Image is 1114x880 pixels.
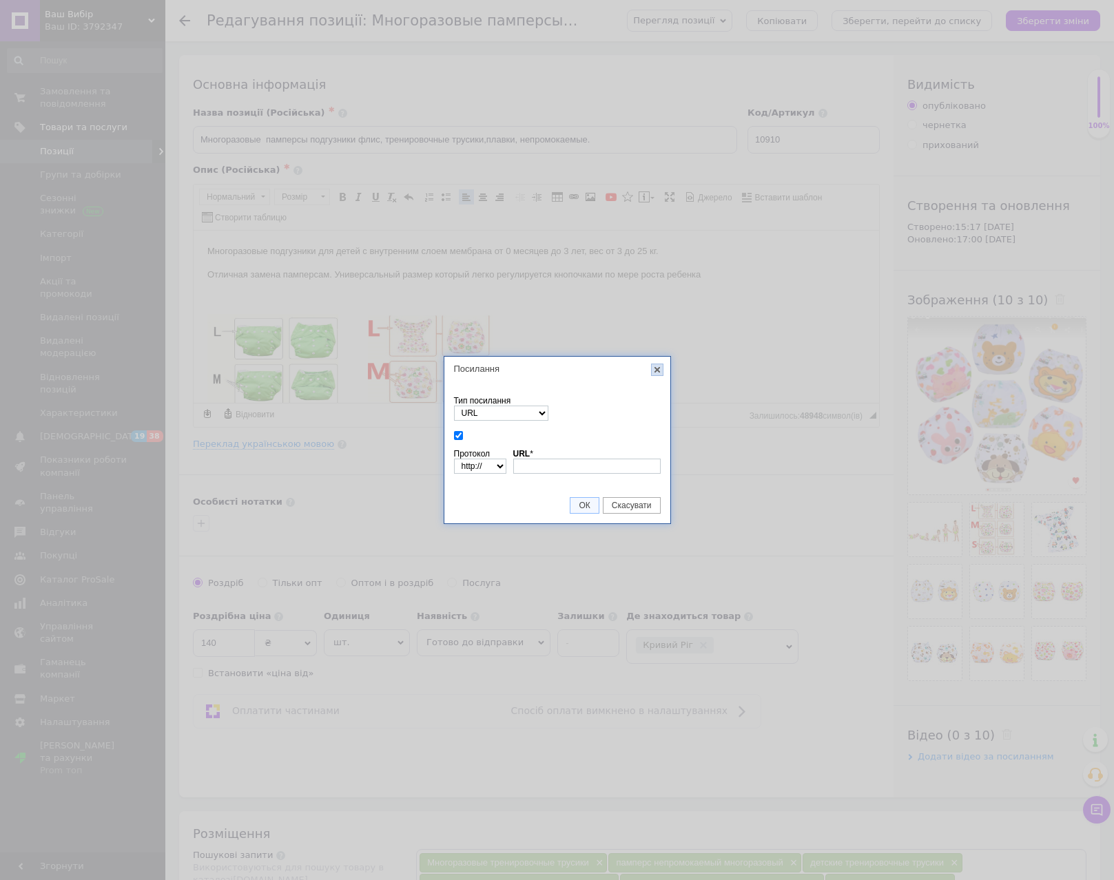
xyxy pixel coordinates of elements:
a: ОК [570,497,599,514]
a: Закрити [651,364,663,376]
p: Многоразовые подгузники для детей с внутренним слоем мембрана от 0 месяцев до 3 лет, вес от 3 до ... [14,14,672,28]
span: Скасувати [604,501,660,510]
label: URL [513,449,533,459]
p: Отличная замена памперсам. Универсальный размер который легко регулируется кнопочками по мере рос... [14,37,672,52]
div: Посилання [444,357,670,381]
span: ОК [570,501,598,510]
div: Інформація посилання [454,392,661,488]
a: Скасувати [603,497,661,514]
label: Протокол [454,449,491,459]
body: Редактор, 6DB06C19-6013-438F-BBFE-A8F6B90E4BE1 [14,14,672,641]
label: Тип посилання [454,396,511,406]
